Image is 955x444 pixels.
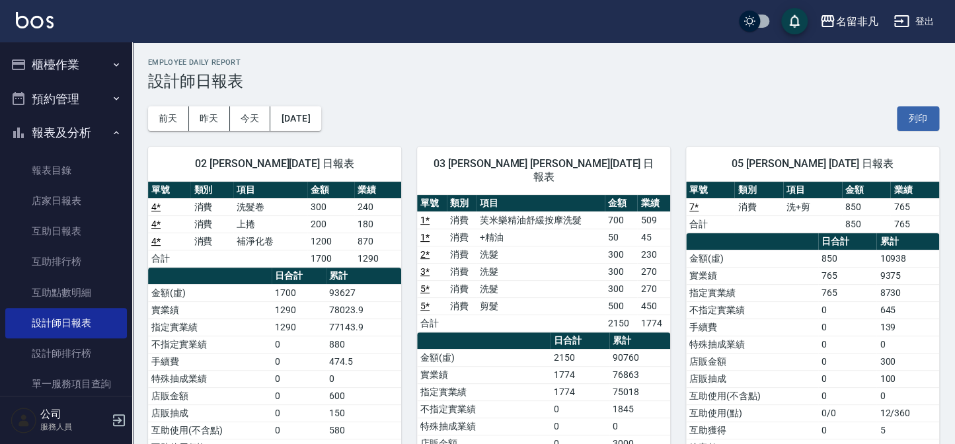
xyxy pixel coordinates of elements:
td: 76863 [609,366,670,383]
td: 474.5 [326,353,401,370]
td: 特殊抽成業績 [148,370,272,387]
td: 270 [637,280,670,297]
td: 補淨化卷 [233,233,307,250]
td: 店販金額 [686,353,818,370]
td: 2150 [551,349,609,366]
td: 剪髮 [477,297,605,314]
td: 240 [354,198,401,215]
th: 類別 [447,195,477,212]
td: 0 [818,387,876,404]
button: save [781,8,808,34]
td: 特殊抽成業績 [686,336,818,353]
td: 8730 [876,284,939,301]
td: 指定實業績 [148,318,272,336]
button: 名留非凡 [814,8,883,35]
td: 300 [605,246,638,263]
th: 類別 [734,182,783,199]
th: 單號 [148,182,190,199]
td: 消費 [190,198,233,215]
td: 0 [818,301,876,318]
td: 0 [272,422,326,439]
td: 180 [354,215,401,233]
td: 合計 [417,314,447,332]
td: 洗髮 [477,263,605,280]
th: 業績 [354,182,401,199]
td: 765 [890,215,939,233]
td: 0 [551,400,609,418]
th: 累計 [326,268,401,285]
a: 設計師排行榜 [5,338,127,369]
td: 1290 [272,301,326,318]
button: 列印 [897,106,939,131]
td: 300 [605,280,638,297]
td: 0 [272,353,326,370]
td: 300 [876,353,939,370]
td: 實業績 [148,301,272,318]
td: 消費 [190,233,233,250]
td: 0 [876,336,939,353]
table: a dense table [686,182,939,233]
td: 合計 [148,250,190,267]
td: +精油 [477,229,605,246]
td: 1774 [637,314,670,332]
div: 名留非凡 [835,13,878,30]
th: 單號 [686,182,735,199]
a: 互助排行榜 [5,246,127,277]
th: 金額 [605,195,638,212]
td: 765 [818,284,876,301]
td: 店販抽成 [686,370,818,387]
td: 270 [637,263,670,280]
td: 500 [605,297,638,314]
td: 78023.9 [326,301,401,318]
td: 850 [842,198,891,215]
td: 消費 [190,215,233,233]
td: 1845 [609,400,670,418]
td: 450 [637,297,670,314]
td: 0 [551,418,609,435]
td: 1290 [354,250,401,267]
td: 1774 [551,383,609,400]
td: 1290 [272,318,326,336]
td: 特殊抽成業績 [417,418,551,435]
td: 9375 [876,267,939,284]
h3: 設計師日報表 [148,72,939,91]
td: 1200 [307,233,354,250]
td: 0 [818,370,876,387]
td: 消費 [447,263,477,280]
td: 700 [605,211,638,229]
td: 店販金額 [148,387,272,404]
th: 單號 [417,195,447,212]
table: a dense table [417,195,670,332]
td: 0 [609,418,670,435]
p: 服務人員 [40,421,108,433]
td: 指定實業績 [417,383,551,400]
td: 139 [876,318,939,336]
td: 指定實業績 [686,284,818,301]
th: 項目 [477,195,605,212]
a: 互助日報表 [5,216,127,246]
th: 日合計 [818,233,876,250]
th: 項目 [233,182,307,199]
span: 03 [PERSON_NAME] [PERSON_NAME][DATE] 日報表 [433,157,654,184]
td: 50 [605,229,638,246]
button: 昨天 [189,106,230,131]
th: 金額 [842,182,891,199]
span: 05 [PERSON_NAME] [DATE] 日報表 [702,157,923,170]
th: 日合計 [551,332,609,350]
td: 600 [326,387,401,404]
td: 93627 [326,284,401,301]
td: 0 [272,336,326,353]
td: 765 [818,267,876,284]
button: 櫃檯作業 [5,48,127,82]
td: 互助使用(不含點) [686,387,818,404]
th: 累計 [876,233,939,250]
td: 不指定實業績 [148,336,272,353]
td: 金額(虛) [417,349,551,366]
table: a dense table [148,182,401,268]
td: 店販抽成 [148,404,272,422]
td: 洗+剪 [783,198,842,215]
h2: Employee Daily Report [148,58,939,67]
a: 店家日報表 [5,186,127,216]
button: 預約管理 [5,82,127,116]
td: 1700 [272,284,326,301]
